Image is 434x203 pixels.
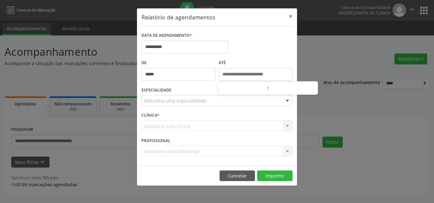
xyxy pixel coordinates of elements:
button: Imprimir [257,170,293,181]
label: De [141,58,215,68]
span: : [267,82,269,94]
label: CLÍNICA [141,111,159,121]
label: PROFISSIONAL [141,136,170,146]
h5: Relatório de agendamentos [141,13,215,21]
button: Close [284,8,297,24]
label: ATÉ [219,58,293,68]
label: ESPECIALIDADE [141,85,171,95]
button: Cancelar [220,170,255,181]
label: DATA DE AGENDAMENTO [141,31,192,41]
input: Hour [219,82,267,95]
input: Minute [269,82,318,95]
span: Seleciona uma especialidade [144,97,206,104]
